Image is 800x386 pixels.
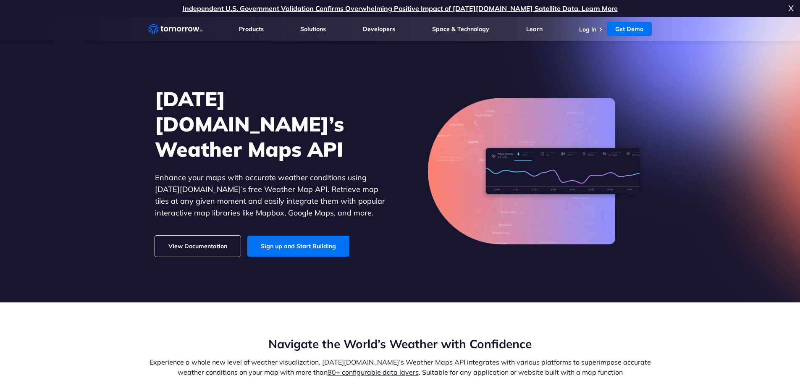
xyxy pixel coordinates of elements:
a: Independent U.S. Government Validation Confirms Overwhelming Positive Impact of [DATE][DOMAIN_NAM... [183,4,618,13]
p: Enhance your maps with accurate weather conditions using [DATE][DOMAIN_NAME]’s free Weather Map A... [155,172,386,219]
a: Log In [579,26,596,33]
a: Learn [526,25,543,33]
p: Experience a whole new level of weather visualization. [DATE][DOMAIN_NAME]’s Weather Maps API int... [148,357,652,377]
a: 80+ configurable data layers [328,368,419,376]
a: Products [239,25,264,33]
a: Developers [363,25,395,33]
a: Space & Technology [432,25,489,33]
h2: Navigate the World’s Weather with Confidence [148,336,652,352]
a: View Documentation [155,236,241,257]
a: Get Demo [607,22,652,36]
h1: [DATE][DOMAIN_NAME]’s Weather Maps API [155,86,386,162]
a: Solutions [300,25,326,33]
a: Home link [148,23,203,35]
a: Sign up and Start Building [247,236,349,257]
